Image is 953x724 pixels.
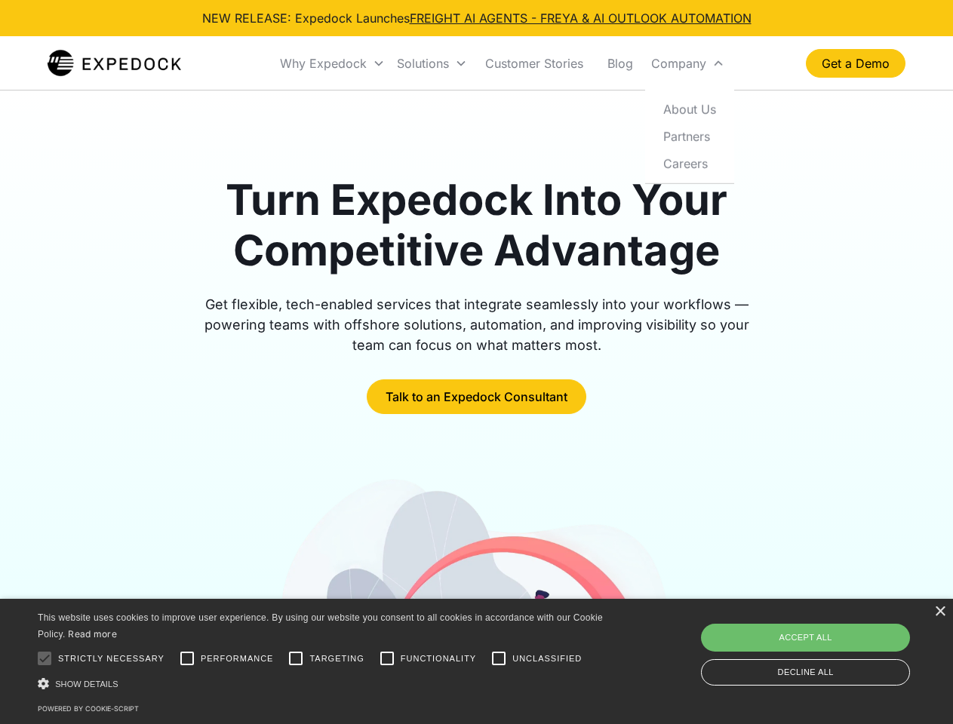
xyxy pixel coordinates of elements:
[38,612,603,640] span: This website uses cookies to improve user experience. By using our website you consent to all coo...
[595,38,645,89] a: Blog
[401,652,476,665] span: Functionality
[512,652,582,665] span: Unclassified
[58,652,164,665] span: Strictly necessary
[274,38,391,89] div: Why Expedock
[367,379,586,414] a: Talk to an Expedock Consultant
[806,49,905,78] a: Get a Demo
[309,652,364,665] span: Targeting
[651,95,728,122] a: About Us
[202,9,752,27] div: NEW RELEASE: Expedock Launches
[201,652,274,665] span: Performance
[651,122,728,149] a: Partners
[651,56,706,71] div: Company
[55,680,118,689] span: Show details
[280,56,367,71] div: Why Expedock
[645,89,734,183] nav: Company
[645,38,730,89] div: Company
[473,38,595,89] a: Customer Stories
[410,11,752,26] a: FREIGHT AI AGENTS - FREYA & AI OUTLOOK AUTOMATION
[68,628,117,640] a: Read more
[187,175,767,276] h1: Turn Expedock Into Your Competitive Advantage
[391,38,473,89] div: Solutions
[651,149,728,176] a: Careers
[48,48,181,78] a: home
[48,48,181,78] img: Expedock Logo
[38,676,608,692] div: Show details
[38,704,139,713] a: Powered by cookie-script
[702,561,953,724] iframe: Chat Widget
[397,56,449,71] div: Solutions
[187,294,767,355] div: Get flexible, tech-enabled services that integrate seamlessly into your workflows — powering team...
